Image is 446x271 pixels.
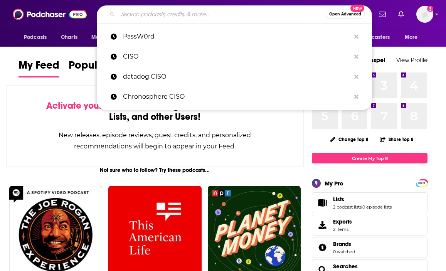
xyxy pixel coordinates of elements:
[333,196,392,203] a: Lists
[6,167,304,173] div: Not sure who to follow? Try these podcasts...
[315,242,330,253] a: Brands
[19,59,59,76] span: My Feed
[417,180,426,186] a: PRO
[61,32,77,43] span: Charts
[399,30,427,45] button: open menu
[326,10,365,19] button: Open AdvancedNew
[396,56,427,64] a: View Profile
[45,130,265,152] div: New releases, episode reviews, guest credits, and personalized recommendations will begin to appe...
[333,263,358,270] a: Searches
[395,8,407,21] a: Show notifications dropdown
[427,6,433,12] svg: Add a profile image
[333,227,352,232] span: 2 items
[329,12,361,16] span: Open Advanced
[333,249,355,254] a: 0 watched
[56,30,82,45] a: Charts
[315,220,330,231] span: Exports
[312,153,427,163] a: Create My Top 8
[362,204,392,210] a: 0 episode lists
[379,132,414,147] button: Share Top 8
[123,27,350,47] p: PassW0rd
[69,59,134,77] a: Popular Feed
[45,100,265,123] div: by following Podcasts, Creators, Lists, and other Users!
[416,6,433,23] button: Show profile menu
[46,100,125,111] span: Activate your Feed
[362,204,362,210] span: ,
[86,30,129,45] button: open menu
[416,6,433,23] img: User Profile
[123,87,350,107] p: Chronosphere CISO
[325,135,373,144] button: Change Top 8
[123,67,350,87] p: datadog CISO
[97,5,372,23] div: Search podcasts, credits, & more...
[312,237,427,258] span: Brands
[91,32,119,43] span: Monitoring
[376,8,389,21] a: Show notifications dropdown
[24,32,47,43] span: Podcasts
[312,192,427,213] span: Lists
[97,47,372,67] a: CISO
[333,241,351,247] span: Brands
[350,5,364,12] span: New
[405,32,418,43] span: More
[333,196,344,203] span: Lists
[123,47,350,67] p: CISO
[325,180,343,187] div: My Pro
[19,59,59,77] a: My Feed
[13,7,87,22] img: Podchaser - Follow, Share and Rate Podcasts
[69,59,134,76] span: Popular Feed
[97,87,372,107] a: Chronosphere CISO
[333,241,355,247] a: Brands
[416,6,433,23] span: Logged in as biancagorospe
[333,218,352,225] span: Exports
[333,204,362,210] a: 2 podcast lists
[97,67,372,87] a: datadog CISO
[19,30,57,45] button: open menu
[312,215,427,236] a: Exports
[118,8,326,20] input: Search podcasts, credits, & more...
[97,27,372,47] a: PassW0rd
[315,197,330,208] a: Lists
[348,30,401,45] button: open menu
